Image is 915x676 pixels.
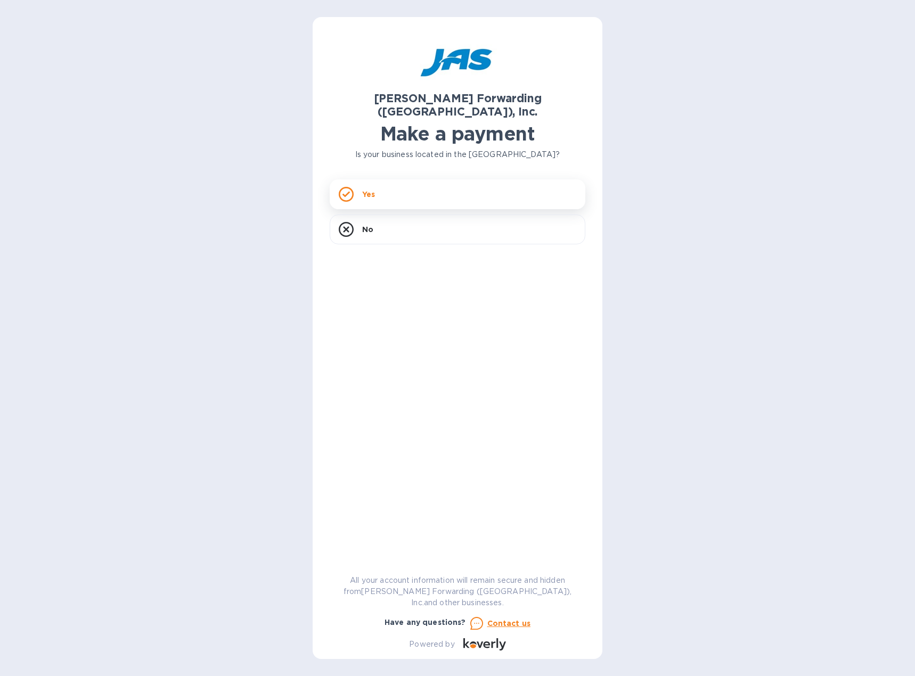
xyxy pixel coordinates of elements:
u: Contact us [487,619,531,628]
b: [PERSON_NAME] Forwarding ([GEOGRAPHIC_DATA]), Inc. [374,92,542,118]
p: Is your business located in the [GEOGRAPHIC_DATA]? [330,149,585,160]
h1: Make a payment [330,122,585,145]
b: Have any questions? [385,618,466,626]
p: Yes [362,189,375,200]
p: No [362,224,373,235]
p: All your account information will remain secure and hidden from [PERSON_NAME] Forwarding ([GEOGRA... [330,575,585,608]
p: Powered by [409,639,454,650]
